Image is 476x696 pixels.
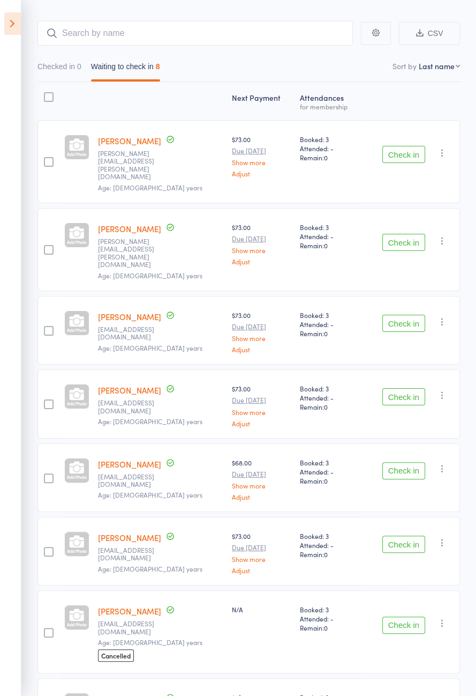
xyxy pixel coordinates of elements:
small: Due [DATE] [232,235,291,242]
a: Show more [232,335,291,342]
a: Show more [232,482,291,489]
span: Remain: [300,241,358,250]
span: Attended: - [300,320,358,329]
a: Adjust [232,420,291,427]
small: Due [DATE] [232,323,291,330]
a: Show more [232,409,291,416]
a: [PERSON_NAME] [98,605,161,617]
a: Show more [232,247,291,254]
small: Due [DATE] [232,396,291,404]
a: Adjust [232,258,291,265]
button: Check in [382,617,425,634]
input: Search by name [37,21,353,46]
button: Check in [382,536,425,553]
span: 0 [324,476,328,485]
div: $73.00 [232,310,291,353]
button: Checked in0 [37,57,81,82]
span: Attended: - [300,467,358,476]
small: jdorsen@outlook.com.au [98,473,168,488]
span: Booked: 3 [300,384,358,393]
span: Remain: [300,153,358,162]
div: Next Payment [228,87,296,115]
button: CSV [399,22,460,45]
div: 0 [77,62,81,71]
span: Age: [DEMOGRAPHIC_DATA] years [98,343,202,352]
span: Booked: 3 [300,310,358,320]
a: Adjust [232,493,291,500]
button: Waiting to check in8 [91,57,160,82]
span: Attended: - [300,393,358,402]
button: Check in [382,462,425,479]
a: Adjust [232,170,291,177]
small: dianne.barnes@ymail.com [98,238,168,269]
span: Booked: 3 [300,605,358,614]
button: Check in [382,315,425,332]
span: Attended: - [300,614,358,623]
span: Age: [DEMOGRAPHIC_DATA] years [98,638,202,647]
span: Booked: 3 [300,531,358,540]
div: $73.00 [232,135,291,177]
small: mkhardy1986@gmail.com [98,546,168,562]
span: Attended: - [300,144,358,153]
a: Adjust [232,346,291,353]
a: Show more [232,556,291,562]
button: Check in [382,234,425,251]
div: $68.00 [232,458,291,500]
span: 0 [324,550,328,559]
span: Remain: [300,402,358,411]
span: Remain: [300,329,358,338]
button: Check in [382,388,425,405]
div: Atten­dances [296,87,362,115]
div: Last name [419,61,455,71]
span: Booked: 3 [300,458,358,467]
a: [PERSON_NAME] [98,384,161,396]
small: Due [DATE] [232,147,291,154]
label: Sort by [392,61,417,71]
span: 0 [324,153,328,162]
a: [PERSON_NAME] [98,223,161,234]
span: 0 [324,402,328,411]
span: Age: [DEMOGRAPHIC_DATA] years [98,417,202,426]
span: Cancelled [98,649,134,662]
a: [PERSON_NAME] [98,458,161,470]
small: Due [DATE] [232,544,291,551]
span: Age: [DEMOGRAPHIC_DATA] years [98,271,202,280]
div: $73.00 [232,384,291,426]
a: Adjust [232,567,291,574]
span: Remain: [300,550,358,559]
span: Booked: 3 [300,223,358,232]
a: [PERSON_NAME] [98,532,161,543]
small: mikecooke.kentwell@gmail.com [98,399,168,414]
small: Due [DATE] [232,470,291,478]
div: 8 [156,62,160,71]
a: Show more [232,159,291,166]
small: Kngcasey89@gmail.com [98,325,168,341]
small: dianne.barnes@ymail.com [98,150,168,181]
span: Age: [DEMOGRAPHIC_DATA] years [98,564,202,573]
span: Age: [DEMOGRAPHIC_DATA] years [98,183,202,192]
span: 0 [324,329,328,338]
div: N/A [232,605,291,614]
small: futura127@gmail.com [98,620,168,635]
span: Attended: - [300,232,358,241]
span: Age: [DEMOGRAPHIC_DATA] years [98,490,202,499]
span: 0 [324,241,328,250]
span: Attended: - [300,540,358,550]
a: [PERSON_NAME] [98,135,161,146]
div: $73.00 [232,223,291,265]
span: Remain: [300,476,358,485]
span: 0 [324,623,328,632]
div: for membership [300,103,358,110]
div: $73.00 [232,531,291,574]
span: Remain: [300,623,358,632]
button: Check in [382,146,425,163]
a: [PERSON_NAME] [98,311,161,322]
span: Booked: 3 [300,135,358,144]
